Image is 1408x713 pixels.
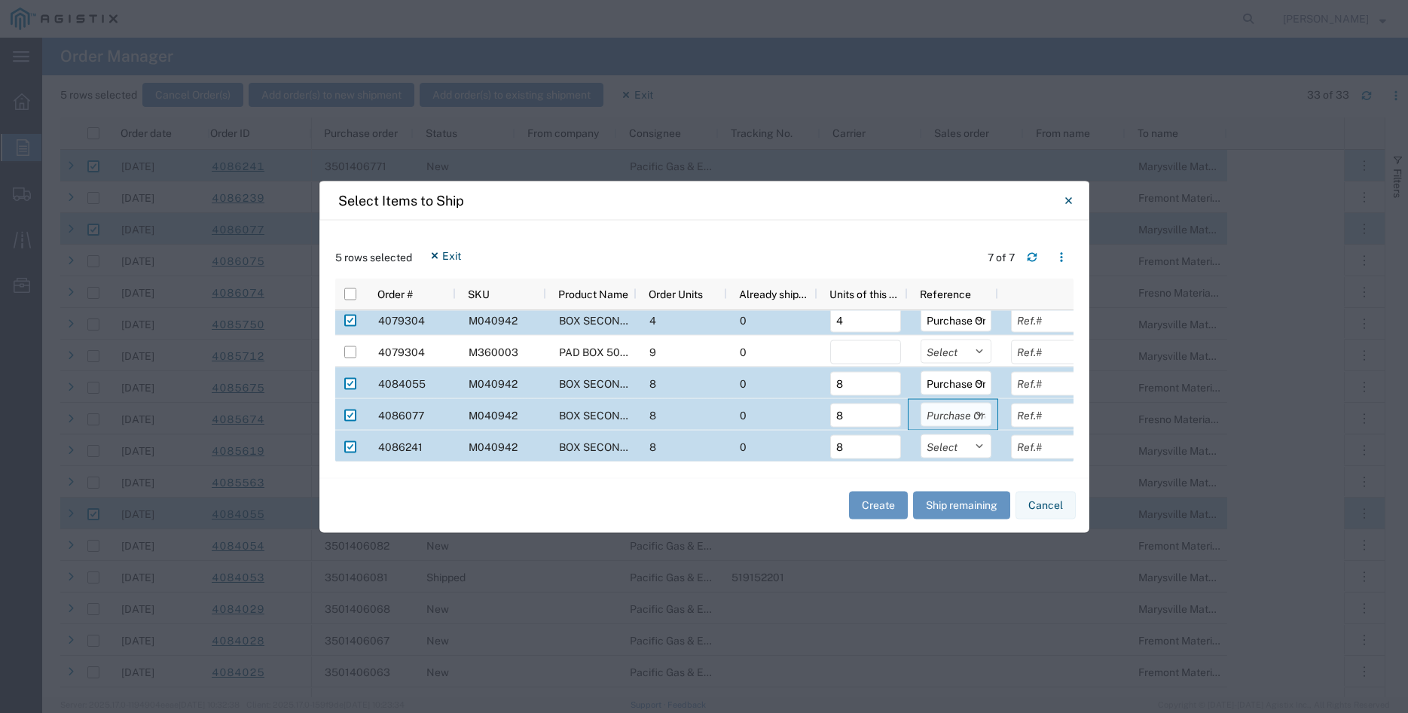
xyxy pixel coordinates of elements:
span: 0 [740,440,747,452]
span: SKU [468,288,490,300]
span: 0 [740,377,747,389]
span: M360003 [469,346,518,358]
button: Create [849,492,908,520]
button: Ship remaining [913,492,1010,520]
span: 8 [649,440,656,452]
span: M040942 [469,440,518,452]
span: Units of this shipment [829,288,902,300]
input: Ref.# [1011,340,1082,364]
button: Refresh table [1020,245,1044,270]
span: BOX SECONDARY ASSEMBLY 24"X36"X26" BOX [559,314,801,326]
span: Product Name [558,288,628,300]
span: 9 [649,346,656,358]
input: Ref.# [1011,308,1082,332]
span: Already shipped [739,288,811,300]
span: M040942 [469,314,518,326]
span: M040942 [469,377,518,389]
span: 4086077 [378,409,424,421]
span: 8 [649,409,656,421]
span: 8 [649,377,656,389]
input: Ref.# [1011,371,1082,395]
span: 0 [740,409,747,421]
span: 5 rows selected [335,249,412,265]
span: Reference [920,288,971,300]
span: 4079304 [378,314,425,326]
span: BOX SECONDARY ASSEMBLY 24"X36"X26" BOX [559,377,801,389]
span: 0 [740,314,747,326]
span: 0 [740,346,747,358]
span: M040942 [469,409,518,421]
span: Order Units [649,288,703,300]
span: BOX SECONDARY ASSEMBLY 24"X36"X26" BOX [559,409,801,421]
button: Close [1054,185,1084,215]
span: Order # [377,288,413,300]
input: Ref.# [1011,403,1082,427]
span: 4086241 [378,440,423,452]
span: 4084055 [378,377,426,389]
div: 7 of 7 [988,249,1015,265]
button: Exit [417,243,474,267]
span: 4 [649,314,656,326]
span: 4079304 [378,346,425,358]
input: Ref.# [1011,434,1082,459]
span: BOX SECONDARY ASSEMBLY 24"X36"X26" BOX [559,440,801,452]
h4: Select Items to Ship [338,190,464,211]
span: PAD BOX 50" X 52" X 18" 3-WIRE XFMR [559,346,752,358]
button: Cancel [1016,492,1076,520]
